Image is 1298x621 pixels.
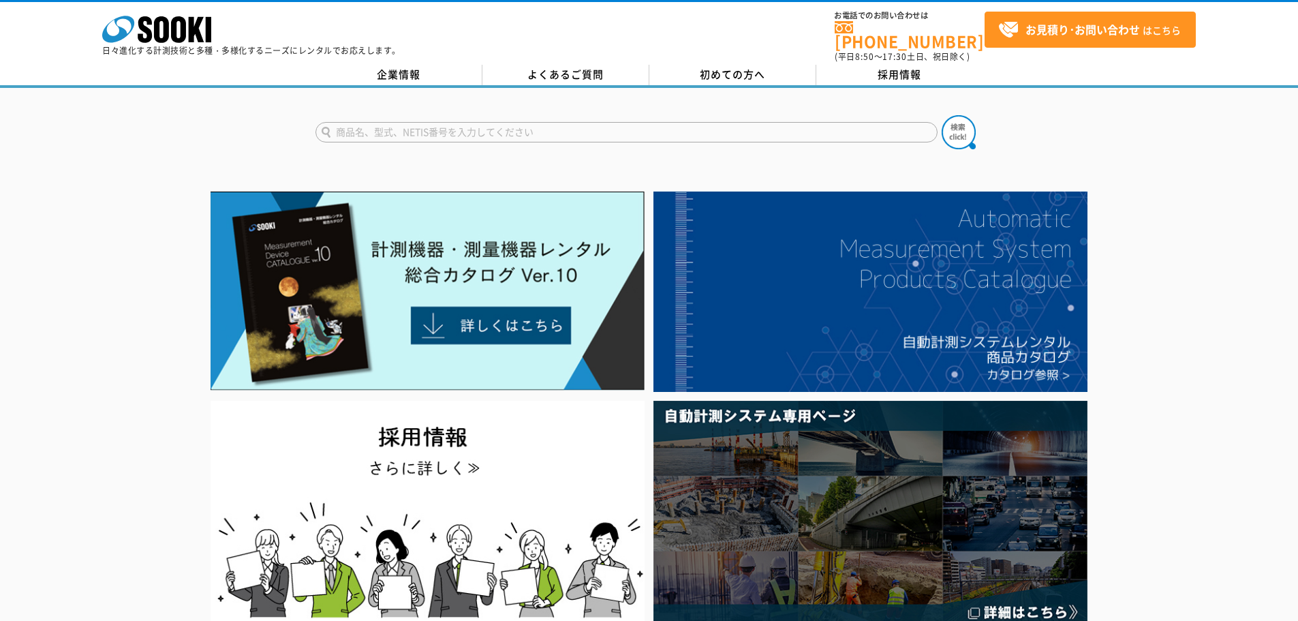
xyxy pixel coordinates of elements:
[835,21,985,49] a: [PHONE_NUMBER]
[211,192,645,391] img: Catalog Ver10
[482,65,649,85] a: よくあるご質問
[855,50,874,63] span: 8:50
[102,46,401,55] p: 日々進化する計測技術と多種・多様化するニーズにレンタルでお応えします。
[315,122,938,142] input: 商品名、型式、NETIS番号を入力してください
[315,65,482,85] a: 企業情報
[649,65,816,85] a: 初めての方へ
[700,67,765,82] span: 初めての方へ
[1025,21,1140,37] strong: お見積り･お問い合わせ
[653,192,1087,392] img: 自動計測システムカタログ
[835,50,970,63] span: (平日 ～ 土日、祝日除く)
[998,20,1181,40] span: はこちら
[835,12,985,20] span: お電話でのお問い合わせは
[882,50,907,63] span: 17:30
[985,12,1196,48] a: お見積り･お問い合わせはこちら
[816,65,983,85] a: 採用情報
[942,115,976,149] img: btn_search.png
